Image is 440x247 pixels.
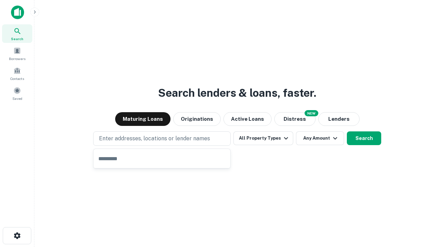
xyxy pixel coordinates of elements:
a: Borrowers [2,44,32,63]
button: Any Amount [296,131,344,145]
img: capitalize-icon.png [11,5,24,19]
button: Search distressed loans with lien and other non-mortgage details. [274,112,316,126]
h3: Search lenders & loans, faster. [158,85,316,101]
iframe: Chat Widget [406,192,440,225]
button: Maturing Loans [115,112,170,126]
a: Saved [2,84,32,103]
span: Borrowers [9,56,25,61]
span: Contacts [10,76,24,81]
div: NEW [305,110,318,116]
span: Search [11,36,23,42]
span: Saved [12,96,22,101]
p: Enter addresses, locations or lender names [99,134,210,143]
a: Search [2,24,32,43]
a: Contacts [2,64,32,83]
button: Search [347,131,381,145]
button: Lenders [318,112,360,126]
button: All Property Types [233,131,293,145]
button: Enter addresses, locations or lender names [93,131,231,146]
button: Originations [173,112,221,126]
button: Active Loans [223,112,272,126]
